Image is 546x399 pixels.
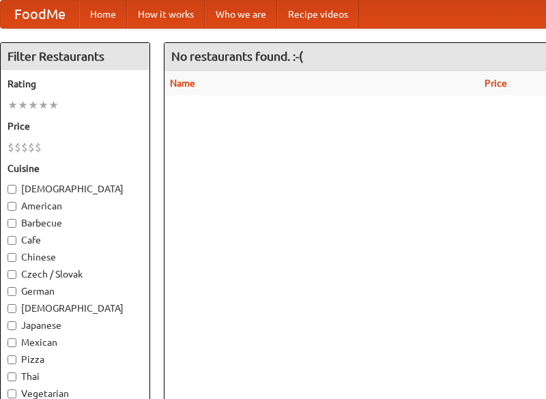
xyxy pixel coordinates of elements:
label: Thai [8,370,143,383]
a: How it works [127,1,205,28]
li: $ [28,140,35,155]
input: [DEMOGRAPHIC_DATA] [8,304,16,313]
label: American [8,199,143,213]
a: Home [79,1,127,28]
label: Mexican [8,336,143,349]
input: American [8,202,16,211]
label: [DEMOGRAPHIC_DATA] [8,301,143,315]
input: Barbecue [8,219,16,228]
input: Thai [8,372,16,381]
li: $ [21,140,28,155]
li: ★ [28,98,38,113]
h5: Rating [8,77,143,91]
ng-pluralize: No restaurants found. :-( [171,50,303,63]
li: $ [14,140,21,155]
li: ★ [48,98,59,113]
input: Cafe [8,236,16,245]
input: Pizza [8,355,16,364]
label: Japanese [8,319,143,332]
li: ★ [18,98,28,113]
label: Cafe [8,233,143,247]
input: Vegetarian [8,389,16,398]
input: [DEMOGRAPHIC_DATA] [8,185,16,194]
label: Pizza [8,353,143,366]
input: German [8,287,16,296]
input: Japanese [8,321,16,330]
a: Recipe videos [277,1,359,28]
input: Mexican [8,338,16,347]
label: Chinese [8,250,143,264]
a: Price [485,78,507,89]
label: German [8,284,143,298]
h5: Cuisine [8,162,143,175]
li: ★ [38,98,48,113]
h4: Filter Restaurants [1,43,149,70]
li: $ [35,140,42,155]
label: [DEMOGRAPHIC_DATA] [8,182,143,196]
li: ★ [8,98,18,113]
label: Barbecue [8,216,143,230]
label: Czech / Slovak [8,267,143,281]
input: Chinese [8,253,16,262]
input: Czech / Slovak [8,270,16,279]
a: FoodMe [1,1,79,28]
a: Who we are [205,1,277,28]
a: Name [170,78,195,89]
h5: Price [8,119,143,133]
li: $ [8,140,14,155]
